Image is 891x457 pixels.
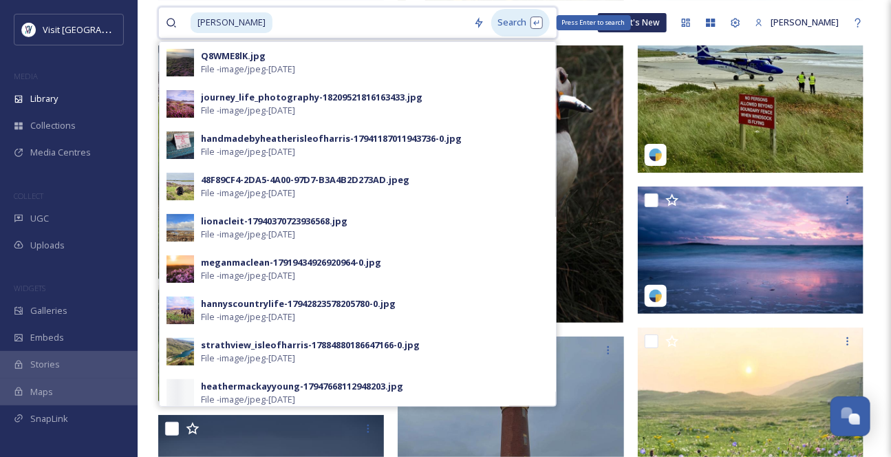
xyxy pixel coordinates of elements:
div: strathview_isleofharris-17884880186647166-0.jpg [201,339,420,352]
span: Maps [30,385,53,398]
div: Search [491,9,550,36]
span: SnapLink [30,412,68,425]
span: File - image/jpeg - [DATE] [201,393,295,406]
span: [PERSON_NAME] [191,12,272,32]
a: What's New [598,13,667,32]
img: Untitled%20design%20%2897%29.png [22,23,36,36]
img: snapsea-logo.png [649,289,663,303]
span: [PERSON_NAME] [771,16,839,28]
span: File - image/jpeg - [DATE] [201,63,295,76]
img: 48F89CF4-2DA5-4A00-97D7-B3A4B2D273AD.jpeg [167,173,194,200]
div: journey_life_photography-18209521816163433.jpg [201,91,422,104]
div: Press Enter to search [557,15,631,30]
img: Q8WME8lK.jpg [167,49,194,76]
span: File - image/jpeg - [DATE] [201,269,295,282]
button: Open Chat [830,396,870,436]
span: Stories [30,358,60,371]
span: File - image/jpeg - [DATE] [201,352,295,365]
span: MEDIA [14,71,38,81]
span: Embeds [30,331,64,344]
span: UGC [30,212,49,225]
span: File - image/jpeg - [DATE] [201,228,295,241]
div: meganmaclean-17919434926920964-0.jpg [201,256,381,269]
img: paulbinnion-4837969.jpg [638,187,863,314]
div: hannyscountrylife-17942823578205780-0.jpg [201,297,396,310]
img: hannyscountrylife-17942823578205780-0.jpg [167,297,194,324]
a: [PERSON_NAME] [748,9,846,36]
span: Media Centres [30,146,91,159]
div: handmadebyheatherisleofharris-17941187011943736-0.jpg [201,132,462,145]
span: File - image/jpeg - [DATE] [201,310,295,323]
div: Q8WME8lK.jpg [201,50,266,63]
div: 48F89CF4-2DA5-4A00-97D7-B3A4B2D273AD.jpeg [201,173,409,187]
span: WIDGETS [14,283,45,293]
img: journey_life_photography-18209521816163433.jpg [167,90,194,118]
span: Visit [GEOGRAPHIC_DATA] [43,23,149,36]
img: meganmaclean-17919434926920964-0.jpg [167,255,194,283]
img: CB95C091-74DA-4EA2-89A1-76A1017E2FA5.jpeg [167,214,194,242]
span: File - image/jpeg - [DATE] [201,104,295,117]
img: strathview_isleofharris-17884880186647166-0.jpg [167,338,194,365]
span: Library [30,92,58,105]
img: snapsea-logo.png [649,148,663,162]
div: lionacleit-17940370723936568.jpg [201,215,347,228]
span: Uploads [30,239,65,252]
span: Collections [30,119,76,132]
span: COLLECT [14,191,43,201]
span: File - image/jpeg - [DATE] [201,145,295,158]
img: handmadebyheatherisleofharris-17941187011943736-0.jpg [167,131,194,159]
span: Galleries [30,304,67,317]
div: heathermackayyoung-17947668112948203.jpg [201,380,403,393]
span: File - image/jpeg - [DATE] [201,187,295,200]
